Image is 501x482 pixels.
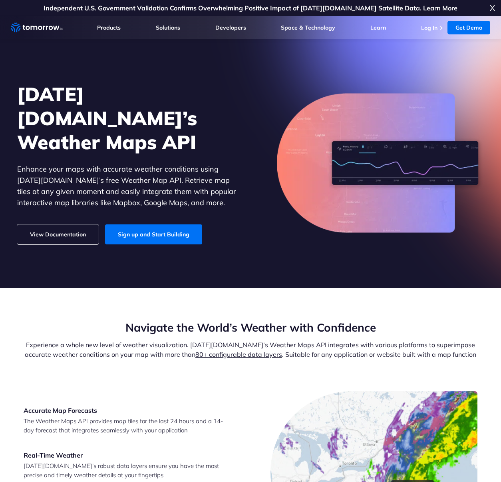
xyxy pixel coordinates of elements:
a: Sign up and Start Building [105,224,202,244]
a: 80+ configurable data layers [195,350,282,358]
p: The Weather Maps API provides map tiles for the last 24 hours and a 14-day forecast that integrat... [24,416,231,435]
a: Get Demo [447,21,490,34]
h3: Accurate Map Forecasts [24,406,231,415]
a: Space & Technology [281,24,335,31]
a: Developers [215,24,246,31]
a: Independent U.S. Government Validation Confirms Overwhelming Positive Impact of [DATE][DOMAIN_NAM... [44,4,457,12]
p: Enhance your maps with accurate weather conditions using [DATE][DOMAIN_NAME]’s free Weather Map A... [17,164,237,208]
a: View Documentation [17,224,99,244]
a: Log In [421,24,437,32]
a: Learn [370,24,386,31]
h2: Navigate the World’s Weather with Confidence [24,320,477,335]
a: Products [97,24,121,31]
p: Experience a whole new level of weather visualization. [DATE][DOMAIN_NAME]’s Weather Maps API int... [24,340,477,359]
h1: [DATE][DOMAIN_NAME]’s Weather Maps API [17,82,237,154]
a: Solutions [156,24,180,31]
a: Home link [11,22,63,34]
p: [DATE][DOMAIN_NAME]’s robust data layers ensure you have the most precise and timely weather deta... [24,461,231,480]
h3: Real-Time Weather [24,451,231,460]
